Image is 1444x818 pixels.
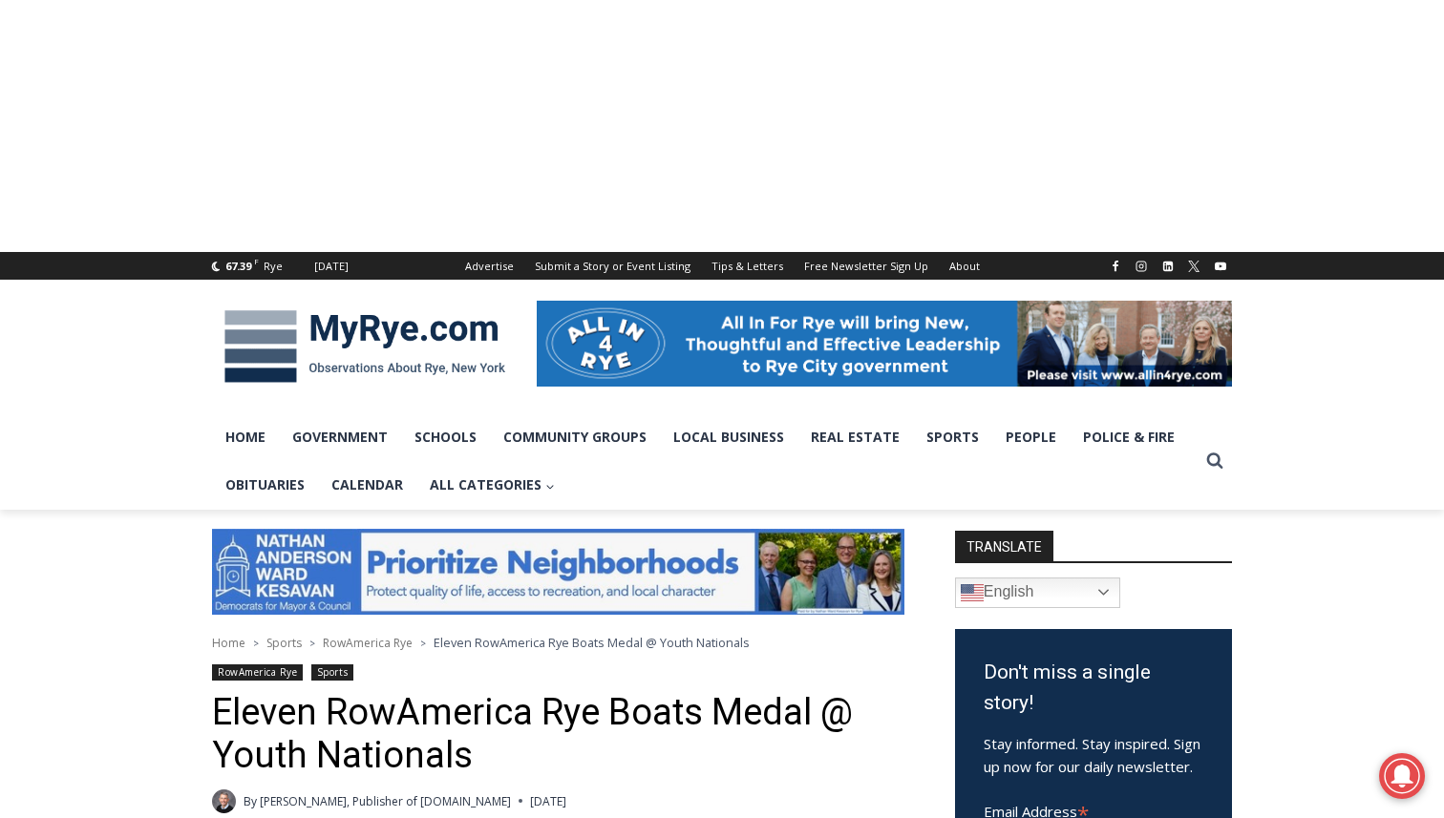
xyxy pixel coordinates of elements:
[961,581,984,604] img: en
[955,577,1120,608] a: English
[212,789,236,813] a: Author image
[318,461,416,509] a: Calendar
[212,461,318,509] a: Obituaries
[279,413,401,461] a: Government
[701,252,794,280] a: Tips & Letters
[455,252,524,280] a: Advertise
[311,664,353,681] a: Sports
[309,637,315,650] span: >
[264,258,283,275] div: Rye
[1209,255,1232,278] a: YouTube
[253,637,259,650] span: >
[1157,255,1179,278] a: Linkedin
[524,252,701,280] a: Submit a Story or Event Listing
[1130,255,1153,278] a: Instagram
[984,732,1203,778] p: Stay informed. Stay inspired. Sign up now for our daily newsletter.
[212,691,904,778] h1: Eleven RowAmerica Rye Boats Medal @ Youth Nationals
[314,258,349,275] div: [DATE]
[1104,255,1127,278] a: Facebook
[212,297,518,396] img: MyRye.com
[434,634,750,651] span: Eleven RowAmerica Rye Boats Medal @ Youth Nationals
[1198,444,1232,478] button: View Search Form
[260,793,511,809] a: [PERSON_NAME], Publisher of [DOMAIN_NAME]
[660,413,797,461] a: Local Business
[420,637,426,650] span: >
[212,664,303,681] a: RowAmerica Rye
[254,256,259,266] span: F
[530,792,566,810] time: [DATE]
[537,301,1232,387] img: All in for Rye
[416,461,568,509] a: All Categories
[244,792,257,810] span: By
[430,474,555,495] span: All Categories
[984,658,1203,718] h3: Don't miss a single story!
[266,635,302,651] a: Sports
[212,633,904,652] nav: Breadcrumbs
[212,635,245,651] a: Home
[225,259,251,273] span: 67.39
[992,413,1070,461] a: People
[212,413,1198,510] nav: Primary Navigation
[797,413,913,461] a: Real Estate
[913,413,992,461] a: Sports
[323,635,413,651] a: RowAmerica Rye
[401,413,490,461] a: Schools
[955,531,1053,561] strong: TRANSLATE
[490,413,660,461] a: Community Groups
[794,252,939,280] a: Free Newsletter Sign Up
[455,252,990,280] nav: Secondary Navigation
[939,252,990,280] a: About
[1182,255,1205,278] a: X
[1070,413,1188,461] a: Police & Fire
[212,413,279,461] a: Home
